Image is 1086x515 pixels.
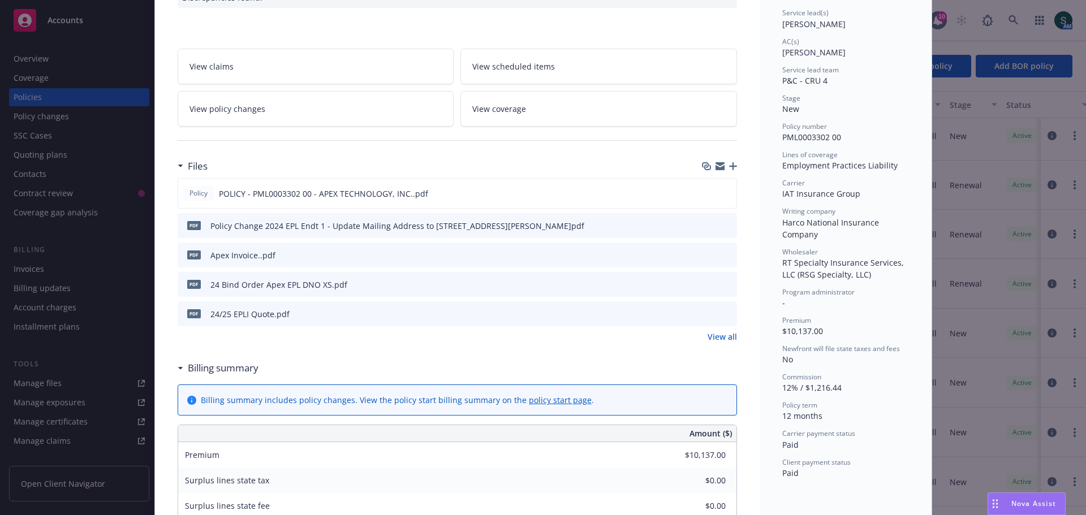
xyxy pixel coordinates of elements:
[219,188,428,200] span: POLICY - PML0003302 00 - APEX TECHNOLOGY, INC..pdf
[472,103,526,115] span: View coverage
[782,37,799,46] span: AC(s)
[188,361,258,375] h3: Billing summary
[187,309,201,318] span: pdf
[187,188,210,198] span: Policy
[704,308,713,320] button: download file
[659,472,732,489] input: 0.00
[659,447,732,464] input: 0.00
[782,287,855,297] span: Program administrator
[782,178,805,188] span: Carrier
[189,60,234,72] span: View claims
[210,279,347,291] div: 24 Bind Order Apex EPL DNO XS.pdf
[704,188,713,200] button: download file
[782,457,851,467] span: Client payment status
[659,497,732,514] input: 0.00
[782,47,846,58] span: [PERSON_NAME]
[188,159,208,174] h3: Files
[210,308,290,320] div: 24/25 EPLI Quote.pdf
[722,279,732,291] button: preview file
[472,60,555,72] span: View scheduled items
[782,382,842,393] span: 12% / $1,216.44
[782,354,793,365] span: No
[185,475,269,486] span: Surplus lines state tax
[782,326,823,336] span: $10,137.00
[782,410,822,421] span: 12 months
[782,247,818,257] span: Wholesaler
[782,468,799,478] span: Paid
[187,221,201,230] span: pdf
[460,49,737,84] a: View scheduled items
[782,132,841,142] span: PML0003302 00
[782,160,898,171] span: Employment Practices Liability
[722,308,732,320] button: preview file
[189,103,265,115] span: View policy changes
[1011,499,1056,508] span: Nova Assist
[782,8,829,18] span: Service lead(s)
[782,429,855,438] span: Carrier payment status
[782,439,799,450] span: Paid
[782,75,828,86] span: P&C - CRU 4
[782,188,860,199] span: IAT Insurance Group
[210,220,584,232] div: Policy Change 2024 EPL Endt 1 - Update Mailing Address to [STREET_ADDRESS][PERSON_NAME]pdf
[722,249,732,261] button: preview file
[201,394,594,406] div: Billing summary includes policy changes. View the policy start billing summary on the .
[782,122,827,131] span: Policy number
[782,400,817,410] span: Policy term
[178,91,454,127] a: View policy changes
[460,91,737,127] a: View coverage
[187,280,201,288] span: pdf
[722,188,732,200] button: preview file
[704,279,713,291] button: download file
[210,249,275,261] div: Apex Invoice..pdf
[782,372,821,382] span: Commission
[708,331,737,343] a: View all
[185,500,270,511] span: Surplus lines state fee
[782,65,839,75] span: Service lead team
[178,159,208,174] div: Files
[187,250,201,259] span: pdf
[988,492,1066,515] button: Nova Assist
[178,361,258,375] div: Billing summary
[782,344,900,353] span: Newfront will file state taxes and fees
[689,427,732,439] span: Amount ($)
[782,297,785,308] span: -
[529,395,592,405] a: policy start page
[782,103,799,114] span: New
[782,217,881,240] span: Harco National Insurance Company
[782,257,906,280] span: RT Specialty Insurance Services, LLC (RSG Specialty, LLC)
[988,493,1002,514] div: Drag to move
[782,93,800,103] span: Stage
[782,206,835,216] span: Writing company
[782,315,811,325] span: Premium
[782,19,846,29] span: [PERSON_NAME]
[722,220,732,232] button: preview file
[185,449,219,460] span: Premium
[704,220,713,232] button: download file
[782,150,838,159] span: Lines of coverage
[178,49,454,84] a: View claims
[704,249,713,261] button: download file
